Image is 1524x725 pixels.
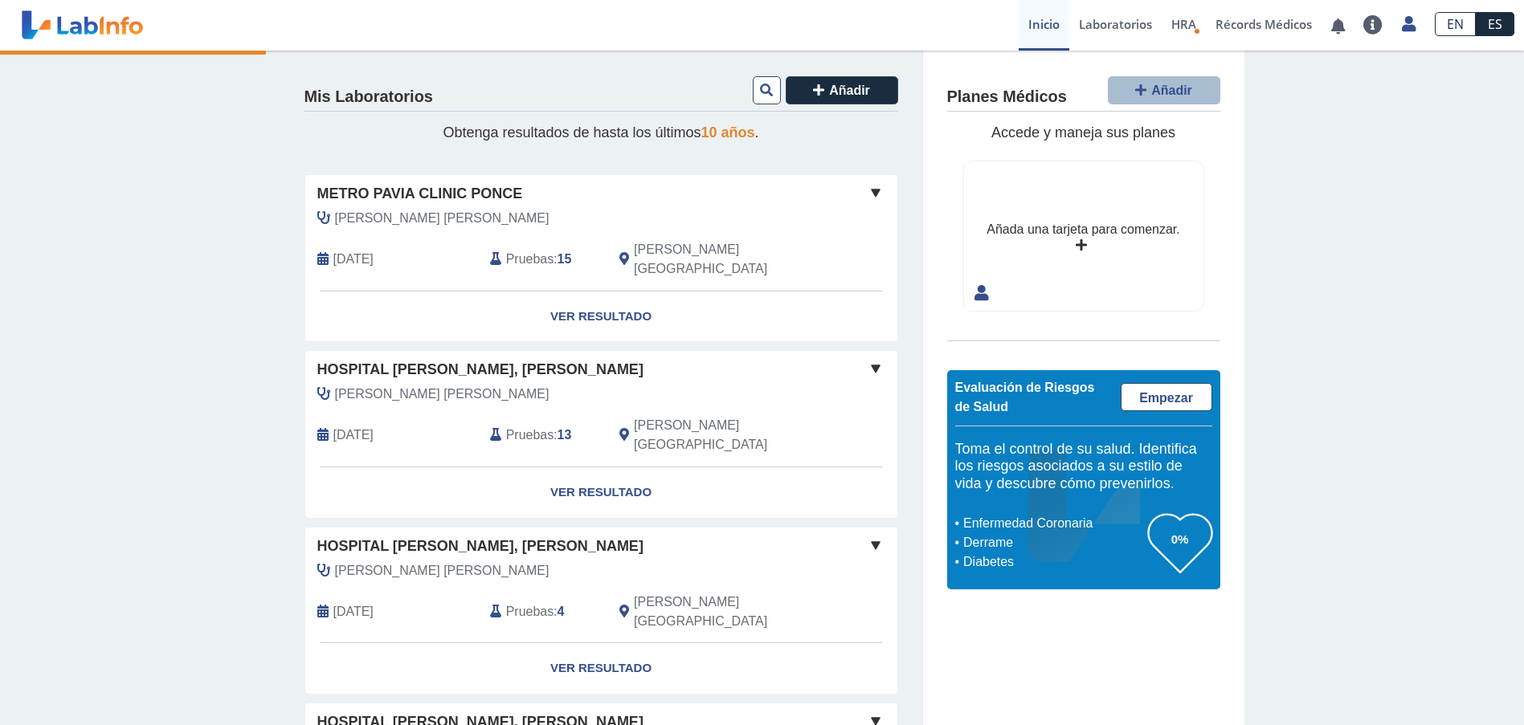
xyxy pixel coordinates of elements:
[955,381,1095,413] span: Evaluación de Riesgos de Salud
[558,428,572,442] b: 13
[333,250,374,269] span: 2025-08-09
[478,416,607,454] div: :
[443,124,758,141] span: Obtenga resultados de hasta los últimos .
[1435,12,1476,36] a: EN
[335,385,550,404] span: Diaz Baez, Nadja
[987,220,1179,239] div: Añada una tarjeta para comenzar.
[786,76,898,104] button: Añadir
[991,124,1175,141] span: Accede y maneja sus planes
[634,593,811,631] span: Ponce, PR
[478,593,607,631] div: :
[959,533,1148,552] li: Derrame
[634,416,811,454] span: Ponce, PR
[947,88,1067,107] h4: Planes Médicos
[1148,529,1212,549] h3: 0%
[305,291,897,342] a: Ver Resultado
[955,441,1212,493] h5: Toma el control de su salud. Identifica los riesgos asociados a su estilo de vida y descubre cómo...
[1476,12,1514,36] a: ES
[333,426,374,445] span: 2025-04-05
[305,643,897,694] a: Ver Resultado
[829,83,870,97] span: Añadir
[1151,83,1192,97] span: Añadir
[317,536,644,557] span: Hospital [PERSON_NAME], [PERSON_NAME]
[305,467,897,518] a: Ver Resultado
[333,602,374,621] span: 2025-01-24
[506,602,554,621] span: Pruebas
[317,183,523,205] span: Metro Pavia Clinic Ponce
[959,514,1148,533] li: Enfermedad Coronaria
[1108,76,1220,104] button: Añadir
[478,240,607,279] div: :
[1171,16,1196,32] span: HRA
[959,552,1148,572] li: Diabetes
[634,240,811,279] span: Ponce, PR
[1121,383,1212,411] a: Empezar
[317,359,644,381] span: Hospital [PERSON_NAME], [PERSON_NAME]
[506,426,554,445] span: Pruebas
[558,605,565,618] b: 4
[558,252,572,266] b: 15
[1139,391,1193,405] span: Empezar
[506,250,554,269] span: Pruebas
[304,88,433,107] h4: Mis Laboratorios
[335,209,550,228] span: Diaz Baez, Nadja
[701,124,755,141] span: 10 años
[335,561,550,580] span: Munoz Saldana, Emilly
